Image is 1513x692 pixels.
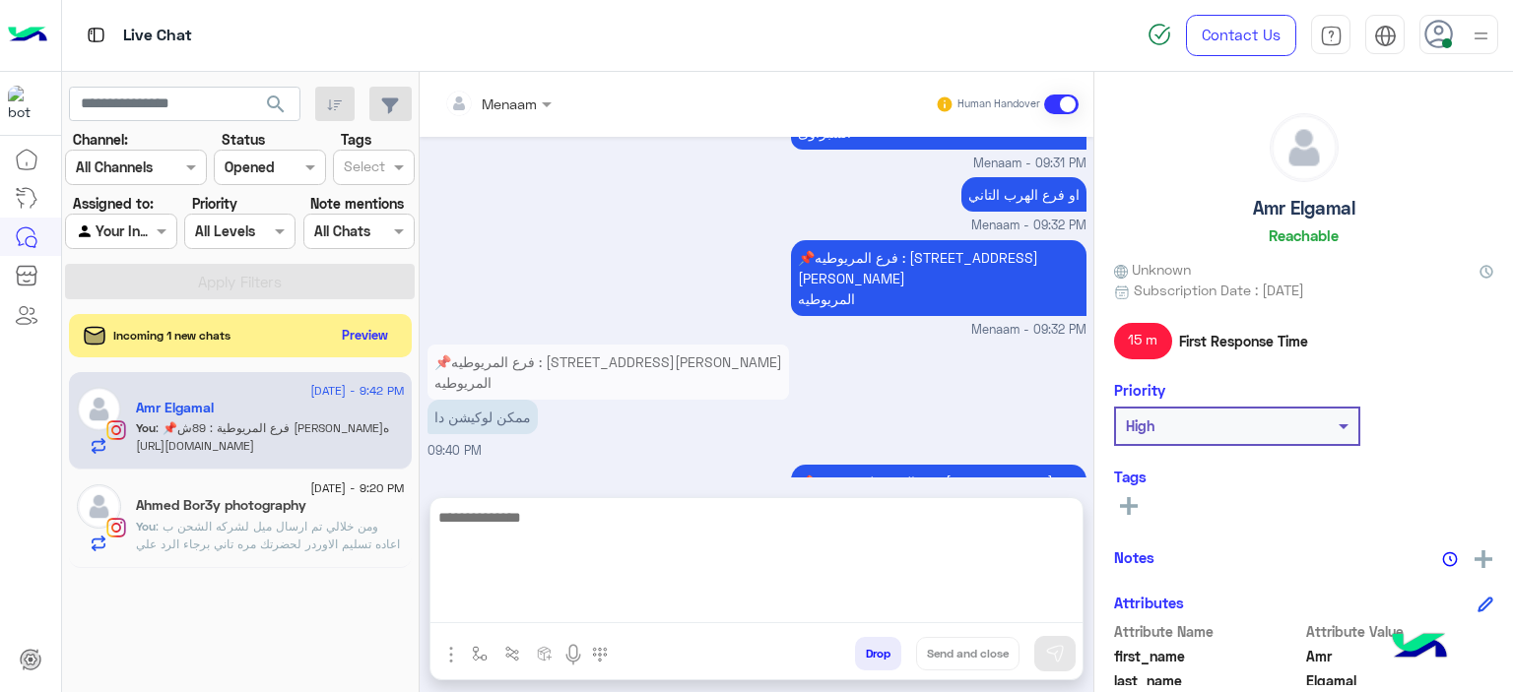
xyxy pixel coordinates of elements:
img: send message [1045,644,1065,663]
span: [DATE] - 9:42 PM [310,382,404,400]
span: You [136,420,156,435]
span: 15 m [1114,323,1172,358]
h6: Priority [1114,381,1165,399]
span: [DATE] - 9:20 PM [310,479,404,497]
img: send attachment [439,643,463,666]
h5: Amr Elgamal [1253,197,1355,220]
span: Unknown [1114,259,1191,280]
img: Instagram [106,518,126,537]
img: tab [1374,25,1397,47]
img: create order [537,646,553,661]
span: Amr [1306,646,1494,666]
span: First Response Time [1179,331,1308,351]
span: 09:40 PM [428,443,482,458]
img: add [1475,550,1492,568]
h6: Tags [1114,468,1493,485]
img: tab [84,23,108,47]
span: ومن خلالي تم ارسال ميل لشركه الشحن ب اعاده تسليم الاوردر لحضرتك مره تاني برجاء الرد علي اي رقم غر... [136,519,400,587]
button: Trigger scenario [496,637,529,669]
img: Trigger scenario [504,646,520,661]
img: profile [1469,24,1493,48]
label: Status [222,129,265,150]
p: 10/8/2025, 9:42 PM [791,465,1086,520]
label: Note mentions [310,193,404,214]
p: 10/8/2025, 9:40 PM [428,345,789,400]
label: Assigned to: [73,193,154,214]
button: Drop [855,637,901,670]
button: select flow [464,637,496,669]
span: Elgamal [1306,670,1494,691]
img: send voice note [561,643,585,666]
button: Send and close [916,637,1020,670]
h5: Ahmed Bor3y photography [136,497,306,514]
span: You [136,519,156,534]
span: 📌فرع المريوطية : 89ش الملك فيصل-المريوطيه https://maps.app.goo.gl/VCf4VB3sqc5ZNsjb6 [136,420,389,453]
img: spinner [1148,23,1171,46]
img: select flow [472,646,488,661]
button: Preview [334,321,397,349]
button: search [252,87,300,129]
div: Select [341,156,385,181]
span: Attribute Value [1306,621,1494,642]
button: Apply Filters [65,264,415,299]
h5: Amr Elgamal [136,400,214,416]
a: tab [1311,15,1350,56]
span: Menaam - 09:32 PM [971,321,1086,340]
img: Instagram [106,420,126,440]
span: Incoming 1 new chats [113,327,230,345]
p: 10/8/2025, 9:32 PM [791,240,1086,316]
h6: Attributes [1114,594,1184,611]
span: last_name [1114,670,1302,691]
span: 📌فرع المريوطية : 89ش [PERSON_NAME]ه [URL][DOMAIN_NAME] [798,473,1060,511]
h6: Notes [1114,548,1154,566]
img: 713415422032625 [8,86,43,121]
a: Contact Us [1186,15,1296,56]
button: create order [529,637,561,669]
h6: Reachable [1269,226,1339,244]
span: first_name [1114,646,1302,666]
span: Menaam - 09:31 PM [973,155,1086,173]
label: Channel: [73,129,128,150]
span: search [264,93,288,116]
img: defaultAdmin.png [77,387,121,431]
p: Live Chat [123,23,192,49]
label: Priority [192,193,237,214]
img: defaultAdmin.png [77,484,121,529]
span: Attribute Name [1114,621,1302,642]
img: notes [1442,551,1458,567]
label: Tags [341,129,371,150]
span: Menaam - 09:32 PM [971,217,1086,235]
p: 10/8/2025, 9:32 PM [961,177,1086,212]
small: Human Handover [957,96,1040,112]
img: defaultAdmin.png [1271,114,1338,181]
img: tab [1320,25,1343,47]
img: hulul-logo.png [1385,613,1454,682]
span: Subscription Date : [DATE] [1134,280,1304,300]
p: 10/8/2025, 9:40 PM [428,400,538,434]
img: Logo [8,15,47,56]
img: make a call [592,647,608,662]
